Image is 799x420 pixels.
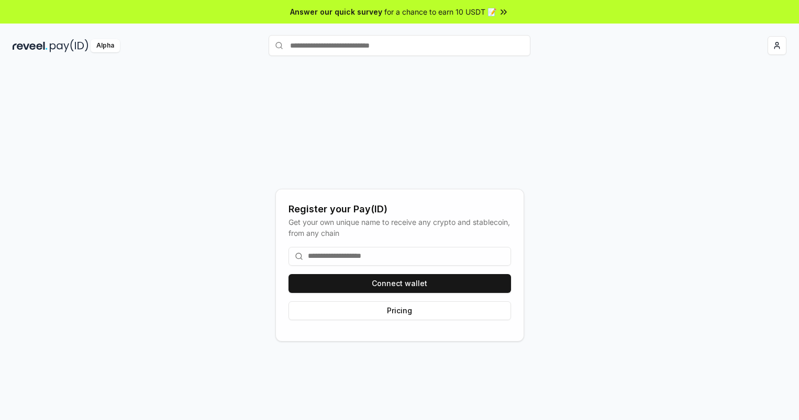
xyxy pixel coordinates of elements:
span: for a chance to earn 10 USDT 📝 [384,6,496,17]
div: Register your Pay(ID) [288,202,511,217]
img: reveel_dark [13,39,48,52]
img: pay_id [50,39,88,52]
button: Connect wallet [288,274,511,293]
span: Answer our quick survey [290,6,382,17]
div: Alpha [91,39,120,52]
button: Pricing [288,301,511,320]
div: Get your own unique name to receive any crypto and stablecoin, from any chain [288,217,511,239]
